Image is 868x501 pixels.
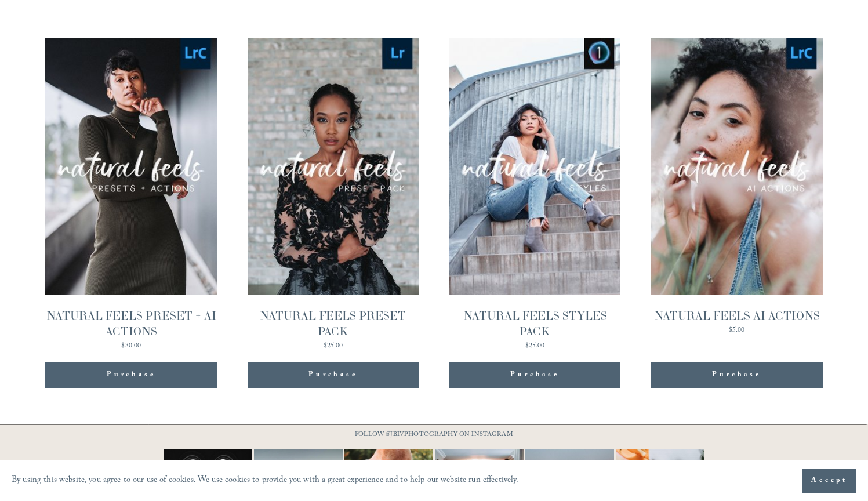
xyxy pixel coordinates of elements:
div: Purchase [712,369,761,381]
div: NATURAL FEELS STYLES PACK [449,308,621,339]
div: Purchase [651,362,823,388]
p: FOLLOW @JBIVPHOTOGRAPHY ON INSTAGRAM [333,429,536,442]
a: NATURAL FEELS PRESET PACK [248,38,419,350]
p: By using this website, you agree to our use of cookies. We use cookies to provide you with a grea... [12,473,519,489]
a: NATURAL FEELS STYLES PACK [449,38,621,350]
span: Accept [811,475,848,487]
a: NATURAL FEELS PRESET + AI ACTIONS [45,38,217,350]
div: Purchase [510,369,559,381]
div: Purchase [107,369,155,381]
div: $25.00 [248,343,419,350]
div: $25.00 [449,343,621,350]
div: $30.00 [45,343,217,350]
div: Purchase [308,369,357,381]
div: NATURAL FEELS PRESET + AI ACTIONS [45,308,217,339]
div: Purchase [449,362,621,388]
div: Purchase [248,362,419,388]
div: NATURAL FEELS AI ACTIONS [651,308,823,324]
div: Purchase [45,362,217,388]
button: Accept [802,469,856,493]
div: NATURAL FEELS PRESET PACK [248,308,419,339]
div: $5.00 [651,327,823,334]
a: NATURAL FEELS AI ACTIONS [651,38,823,350]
